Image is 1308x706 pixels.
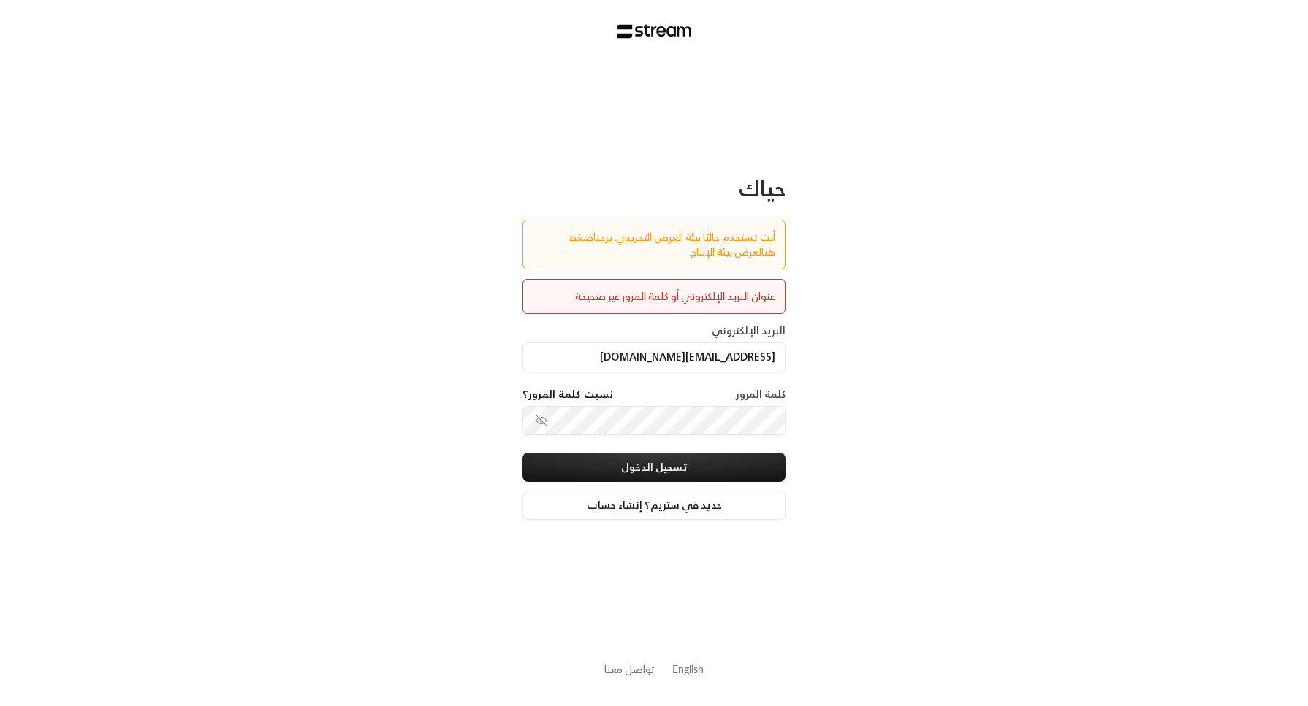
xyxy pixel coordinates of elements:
[569,228,775,261] a: اضغط هنا
[604,661,655,677] button: تواصل معنا
[736,387,786,402] label: كلمة المرور
[739,169,786,207] span: حياك
[533,289,775,304] div: عنوان البريد الإلكتروني أو كلمة المرور غير صحيحة
[672,656,704,683] a: English
[522,342,786,372] input: اكتب بريدك الإلكتروني هنا
[522,453,786,482] button: تسجيل الدخول
[522,387,613,402] a: نسيت كلمة المرور؟
[617,24,692,39] img: Stream Logo
[604,660,655,678] a: تواصل معنا
[712,323,786,338] label: البريد الإلكتروني
[530,409,553,432] button: toggle password visibility
[533,230,775,259] div: أنت تستخدم حاليًا بيئة العرض التجريبي. يرجى لعرض بيئة الإنتاج.
[522,491,786,520] a: جديد في ستريم؟ إنشاء حساب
